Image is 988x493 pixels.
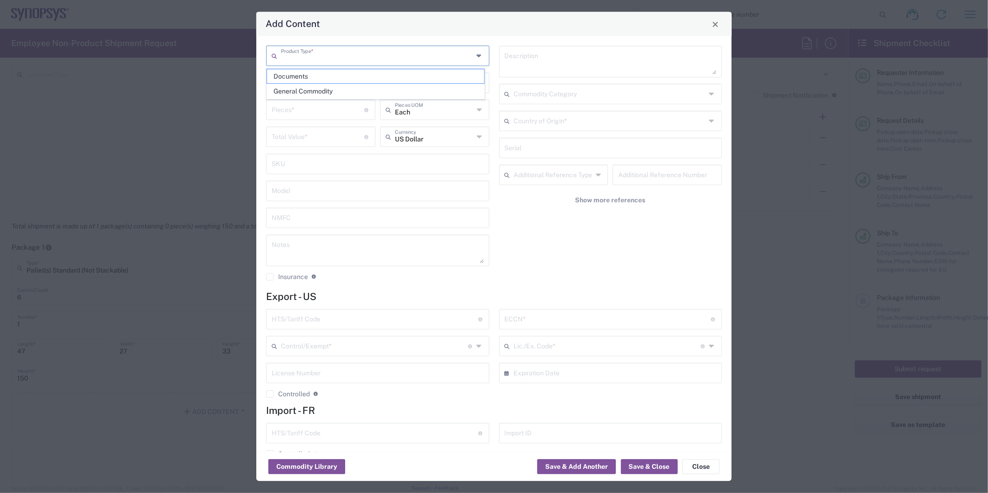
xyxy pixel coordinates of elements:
span: Show more references [575,196,646,205]
label: Controlled [266,391,310,398]
h4: Export - US [266,291,722,303]
h4: Add Content [266,17,320,31]
button: Commodity Library [268,460,345,474]
button: Close [682,460,720,474]
span: General Commodity [267,84,484,99]
button: Save & Add Another [537,460,616,474]
label: Controlled [266,451,310,458]
label: Insurance [266,273,308,281]
h4: Import - FR [266,405,722,417]
button: Save & Close [621,460,678,474]
span: Documents [267,69,484,84]
button: Close [709,18,722,31]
